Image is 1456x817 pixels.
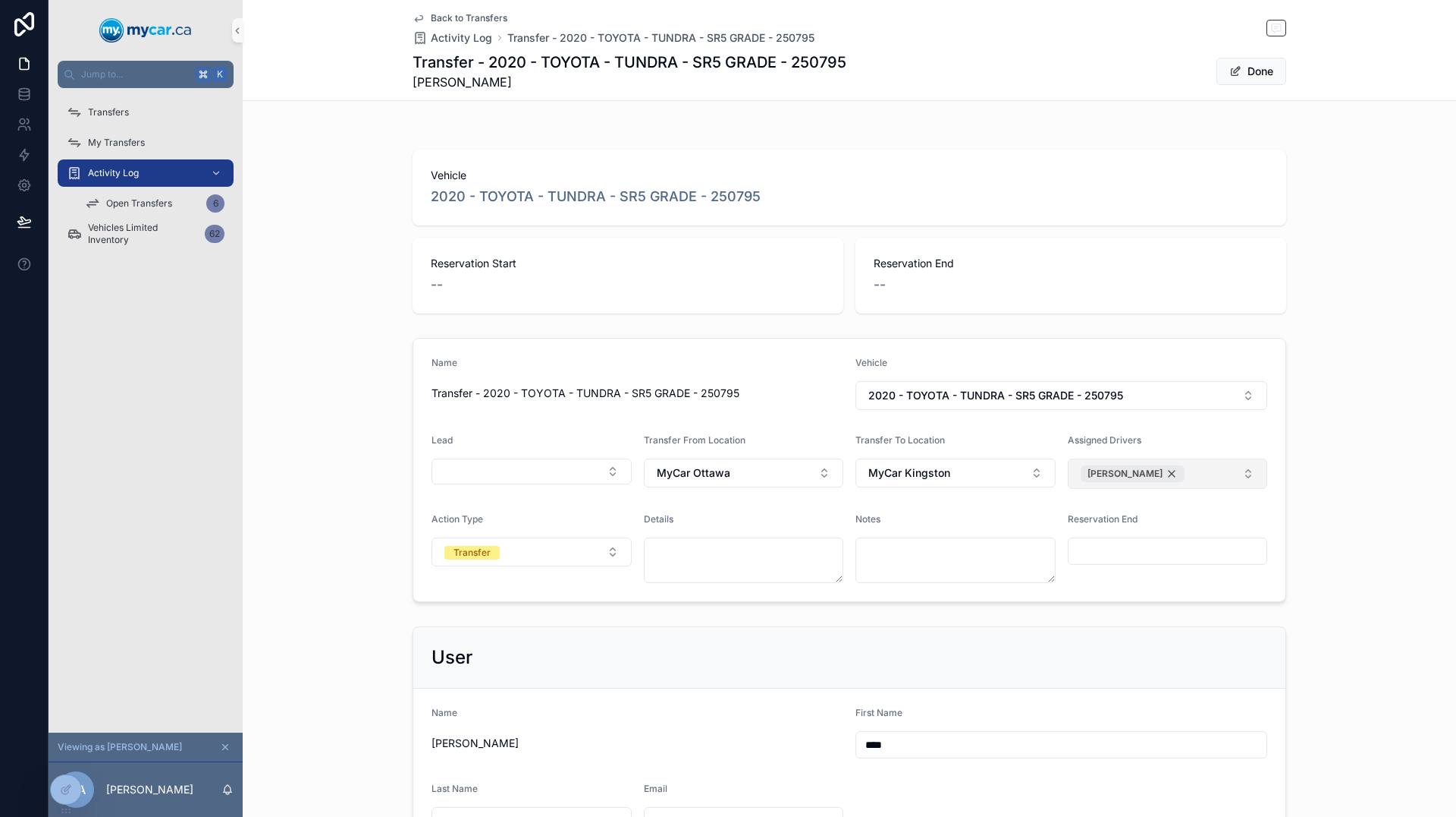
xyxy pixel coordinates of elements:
[644,434,745,446] span: Transfer From Location
[214,68,226,80] span: K
[88,222,199,246] span: Vehicles Limited Inventory
[431,186,761,207] a: 2020 - TOYOTA - TUNDRA - SR5 GRADE - 250795
[644,513,673,525] span: Details
[58,129,234,156] a: My Transfers
[855,357,887,368] span: Vehicle
[874,256,1268,271] span: Reservation End
[453,546,491,560] div: Transfer
[431,274,443,295] span: --
[1068,513,1137,525] span: Reservation End
[1068,434,1141,446] span: Assigned Drivers
[431,30,492,46] span: Activity Log
[413,73,846,91] span: [PERSON_NAME]
[431,434,453,446] span: Lead
[855,381,1267,410] button: Select Button
[1068,459,1268,489] button: Select Button
[874,274,886,295] span: --
[431,513,483,525] span: Action Type
[58,159,234,187] a: Activity Log
[1087,468,1163,480] span: [PERSON_NAME]
[855,513,880,525] span: Notes
[49,88,243,267] div: scrollable content
[855,707,902,718] span: First Name
[413,30,492,46] a: Activity Log
[431,783,478,794] span: Last Name
[855,434,945,446] span: Transfer To Location
[431,538,632,566] button: Select Button
[431,256,825,271] span: Reservation Start
[88,106,129,118] span: Transfers
[431,645,472,670] h2: User
[431,168,1268,183] span: Vehicle
[58,99,234,126] a: Transfers
[431,459,632,484] button: Select Button
[855,459,1056,487] button: Select Button
[413,52,846,73] h1: Transfer - 2020 - TOYOTA - TUNDRA - SR5 GRADE - 250795
[507,30,814,46] a: Transfer - 2020 - TOYOTA - TUNDRA - SR5 GRADE - 250795
[644,783,667,794] span: Email
[431,386,843,401] span: Transfer - 2020 - TOYOTA - TUNDRA - SR5 GRADE - 250795
[81,68,190,80] span: Jump to...
[657,465,730,481] span: MyCar Ottawa
[413,12,507,24] a: Back to Transfers
[644,459,844,487] button: Select Button
[431,12,507,24] span: Back to Transfers
[88,167,139,179] span: Activity Log
[58,61,234,88] button: Jump to...K
[106,197,172,210] span: Open Transfers
[1216,58,1286,85] button: Done
[58,741,182,753] span: Viewing as [PERSON_NAME]
[88,137,145,149] span: My Transfers
[106,782,193,797] p: [PERSON_NAME]
[431,736,843,751] span: [PERSON_NAME]
[76,190,234,217] a: Open Transfers6
[205,225,224,243] div: 62
[58,220,234,248] a: Vehicles Limited Inventory62
[99,18,192,43] img: App logo
[868,388,1123,403] span: 2020 - TOYOTA - TUNDRA - SR5 GRADE - 250795
[206,194,224,213] div: 6
[431,707,457,718] span: Name
[431,357,457,368] span: Name
[1081,465,1185,482] button: Unselect 76
[868,465,950,481] span: MyCar Kingston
